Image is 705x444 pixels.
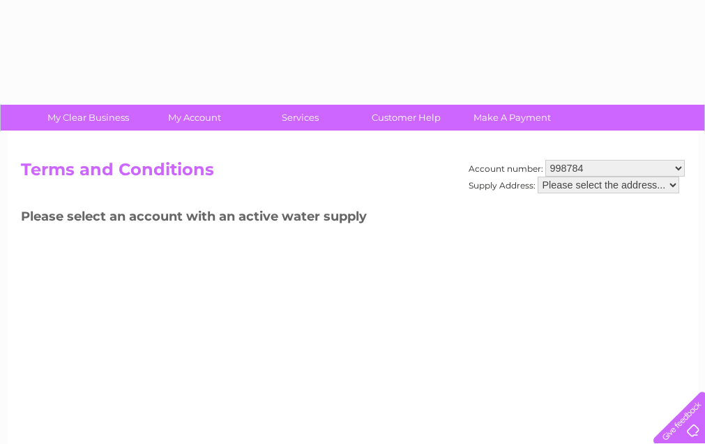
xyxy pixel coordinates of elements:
a: My Account [137,105,252,131]
a: Make A Payment [455,105,570,131]
h3: Please select an account with an active water supply [21,207,685,231]
a: Customer Help [349,105,464,131]
h2: Terms and Conditions [21,160,685,193]
a: My Clear Business [31,105,146,131]
label: Account number: [469,163,543,174]
label: Supply Address: [469,180,536,191]
a: Services [243,105,358,131]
